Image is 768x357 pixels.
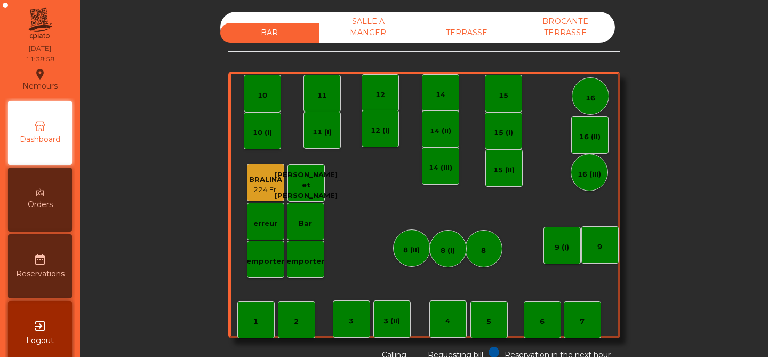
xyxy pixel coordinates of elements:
[494,128,513,138] div: 15 (I)
[275,170,338,201] div: [PERSON_NAME] et [PERSON_NAME]
[371,125,390,136] div: 12 (I)
[28,199,53,210] span: Orders
[429,163,452,173] div: 14 (III)
[578,169,601,180] div: 16 (III)
[418,23,516,43] div: TERRASSE
[441,245,455,256] div: 8 (I)
[253,316,258,327] div: 1
[555,242,569,253] div: 9 (I)
[253,218,277,229] div: erreur
[317,90,327,101] div: 11
[430,126,451,137] div: 14 (II)
[294,316,299,327] div: 2
[249,174,282,185] div: BRALINA
[299,218,312,229] div: Bar
[597,242,602,252] div: 9
[34,253,46,266] i: date_range
[486,316,491,327] div: 5
[436,90,445,100] div: 14
[34,68,46,81] i: location_on
[349,316,354,327] div: 3
[26,335,54,346] span: Logout
[246,256,284,267] div: emporter
[286,256,324,267] div: emporter
[249,185,282,195] div: 224 Fr.
[540,316,545,327] div: 6
[319,12,418,43] div: SALLE A MANGER
[27,5,53,43] img: qpiato
[26,54,54,64] div: 11:38:58
[29,44,51,53] div: [DATE]
[16,268,65,280] span: Reservations
[375,90,385,100] div: 12
[586,93,595,104] div: 16
[34,320,46,332] i: exit_to_app
[579,132,601,142] div: 16 (II)
[22,66,58,93] div: Nemours
[481,245,486,256] div: 8
[220,23,319,43] div: BAR
[20,134,60,145] span: Dashboard
[499,90,508,101] div: 15
[403,245,420,256] div: 8 (II)
[516,12,615,43] div: BROCANTE TERRASSE
[253,128,272,138] div: 10 (I)
[313,127,332,138] div: 11 (I)
[493,165,515,176] div: 15 (II)
[580,316,585,327] div: 7
[383,316,400,327] div: 3 (II)
[445,316,450,327] div: 4
[258,90,267,101] div: 10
